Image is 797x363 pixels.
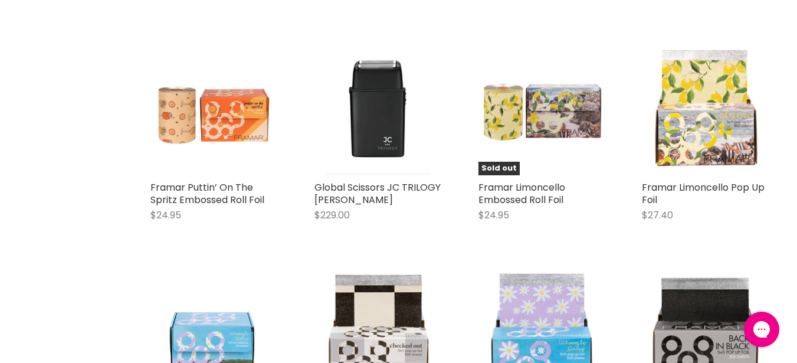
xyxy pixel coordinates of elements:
span: $27.40 [642,208,673,222]
img: Framar Limoncello Pop Up Foil [642,47,770,175]
img: Framar Puttin’ On The Spritz Embossed Roll Foil [150,47,279,175]
span: $24.95 [478,208,509,222]
a: Framar Limoncello Pop Up Foil [642,181,765,207]
a: Framar Puttin’ On The Spritz Embossed Roll Foil [150,181,264,207]
a: Framar Limoncello Embossed Roll FoilSold out [478,47,607,175]
a: Global Scissors JC TRILOGY [PERSON_NAME] [314,181,441,207]
img: Framar Limoncello Embossed Roll Foil [478,47,607,175]
a: Framar Limoncello Embossed Roll Foil [478,181,565,207]
iframe: Gorgias live chat messenger [738,308,785,351]
a: Global Scissors JC TRILOGY Shaver [314,47,443,175]
span: $229.00 [314,208,350,222]
span: Sold out [478,162,520,175]
img: Global Scissors JC TRILOGY Shaver [326,47,431,175]
span: $24.95 [150,208,181,222]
